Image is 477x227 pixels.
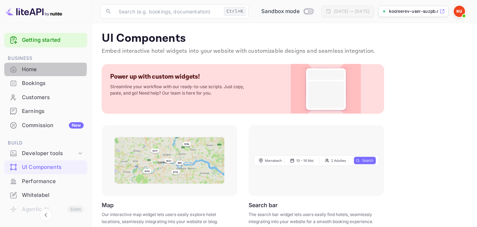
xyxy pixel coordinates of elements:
[254,155,379,166] img: Search Frame
[4,91,87,104] a: Customers
[389,8,438,15] p: kooleerev-user-suzpb.n...
[4,119,87,132] a: CommissionNew
[102,47,467,56] p: Embed interactive hotel widgets into your website with customizable designs and seamless integrat...
[4,139,87,147] span: Build
[22,149,77,158] div: Developer tools
[22,79,84,87] div: Bookings
[249,202,278,208] p: Search bar
[22,107,84,115] div: Earnings
[297,64,354,114] img: Custom Widget PNG
[4,76,87,90] div: Bookings
[249,211,375,224] p: The search bar widget lets users easily find hotels, seamlessly integrating into your website for...
[4,76,87,90] a: Bookings
[4,119,87,132] div: CommissionNew
[4,188,87,202] div: Whitelabel
[22,93,84,102] div: Customers
[454,6,465,17] img: KooLeeRev User
[4,175,87,188] div: Performance
[22,36,84,44] a: Getting started
[334,8,369,15] div: [DATE] — [DATE]
[102,211,228,224] p: Our interactive map widget lets users easily explore hotel locations, seamlessly integrating into...
[4,160,87,174] div: UI Components
[4,188,87,202] a: Whitelabel
[110,84,251,96] p: Streamline your workflow with our ready-to-use scripts. Just copy, paste, and go! Need help? Our ...
[102,202,114,208] p: Map
[22,163,84,171] div: UI Components
[114,4,221,18] input: Search (e.g. bookings, documentation)
[4,63,87,76] a: Home
[22,191,84,199] div: Whitelabel
[114,137,225,184] img: Map Frame
[22,177,84,186] div: Performance
[261,7,300,16] span: Sandbox mode
[4,160,87,174] a: UI Components
[224,7,246,16] div: Ctrl+K
[4,175,87,188] a: Performance
[258,7,316,16] div: Switch to Production mode
[110,73,200,81] p: Power up with custom widgets!
[4,33,87,47] div: Getting started
[102,32,467,46] p: UI Components
[4,147,87,160] div: Developer tools
[4,55,87,62] span: Business
[6,6,62,17] img: LiteAPI logo
[4,104,87,118] a: Earnings
[22,121,84,130] div: Commission
[69,122,84,129] div: New
[40,209,52,221] button: Collapse navigation
[22,66,84,74] div: Home
[4,104,87,118] div: Earnings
